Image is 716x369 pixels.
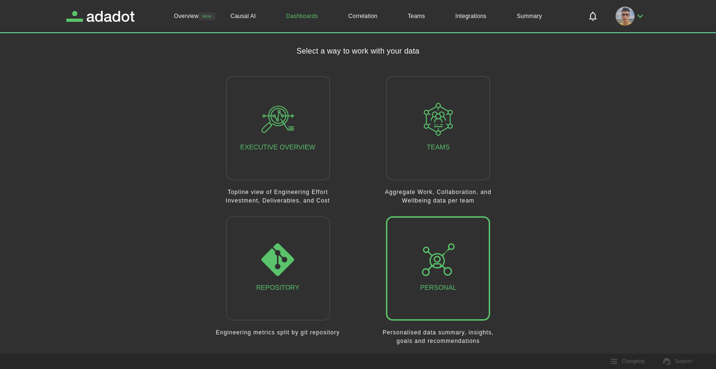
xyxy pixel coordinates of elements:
button: Personal [386,216,490,321]
div: Teams [422,103,455,153]
p: Topline view of Engineering Effort Investment, Deliverables, and Cost [215,188,341,205]
div: Executive Overview [240,103,315,153]
div: Repository [256,243,299,294]
button: Repository [226,216,330,321]
button: Notifications [582,5,604,28]
p: Personalised data summary, insights, goals and recommendations [375,328,501,345]
button: Changelog [605,354,650,369]
div: Personal [420,243,456,294]
a: Adadot Homepage [66,11,134,22]
button: Executive Overview [226,76,330,180]
button: Teams [386,76,490,180]
p: Engineering metrics split by git repository [215,328,341,337]
img: groussosDev [616,7,635,26]
p: Aggregate Work, Collaboration, and Wellbeing data per team [375,188,501,205]
h1: Select a way to work with your data [296,46,420,57]
a: Support [658,354,698,369]
button: groussosDev [612,4,650,28]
